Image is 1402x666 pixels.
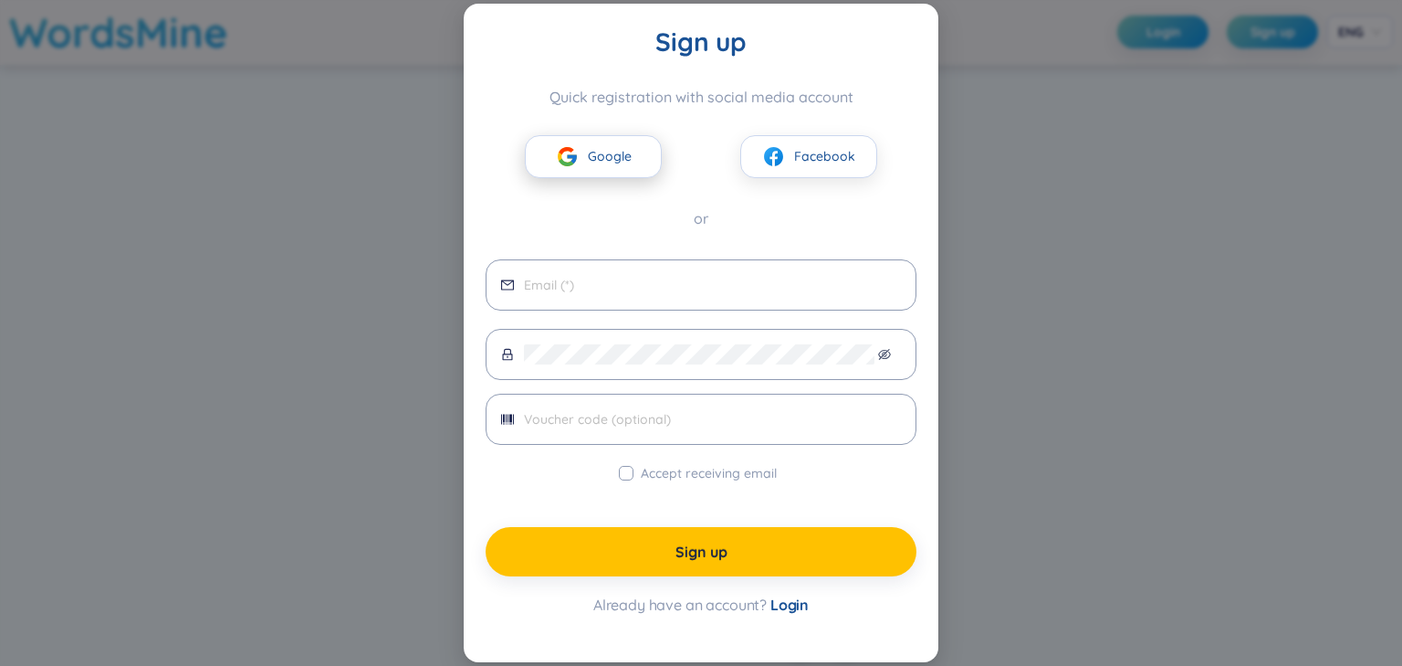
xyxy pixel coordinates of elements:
[762,145,785,168] img: facebook
[486,88,916,106] div: Quick registration with social media account
[501,348,514,361] span: lock
[740,135,877,178] button: facebookFacebook
[556,145,579,168] img: google
[878,348,891,361] span: eye-invisible
[501,413,514,426] span: barcode
[486,527,916,576] button: Sign up
[486,207,916,230] div: or
[675,542,727,562] span: Sign up
[524,409,901,429] input: Voucher code (optional)
[486,26,916,58] div: Sign up
[524,275,901,295] input: Email (*)
[486,595,916,615] div: Already have an account?
[770,596,809,614] span: Login
[588,146,632,166] span: Google
[794,146,855,166] span: Facebook
[633,463,784,483] span: Accept receiving email
[525,135,662,178] button: googleGoogle
[501,279,514,291] span: mail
